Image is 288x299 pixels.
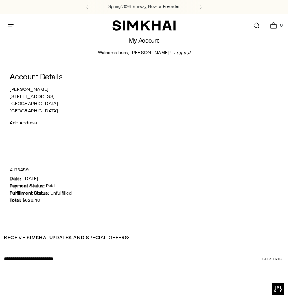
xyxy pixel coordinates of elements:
[10,72,278,81] h2: Account Details
[278,22,285,29] span: 0
[112,20,176,31] a: SIMKHAI
[248,18,265,34] a: Open search modal
[4,234,130,241] span: RECEIVE SIMKHAI UPDATES AND SPECIAL OFFERS:
[174,49,191,56] a: Log out
[10,86,278,114] p: [PERSON_NAME] [STREET_ADDRESS] [GEOGRAPHIC_DATA] [GEOGRAPHIC_DATA]
[10,189,278,197] td: Unfulfilled
[10,197,278,204] td: $628.40
[108,4,180,10] a: Spring 2026 Runway, Now on Preorder
[262,249,284,269] button: Subscribe
[10,166,29,173] a: Order number #123459
[265,18,282,34] a: Open cart modal
[23,176,38,181] time: [DATE]
[10,182,278,189] td: Paid
[10,119,37,126] a: Add Address
[129,37,159,44] h1: My Account
[2,18,19,34] button: Open menu modal
[98,49,191,56] div: Welcome back, [PERSON_NAME]!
